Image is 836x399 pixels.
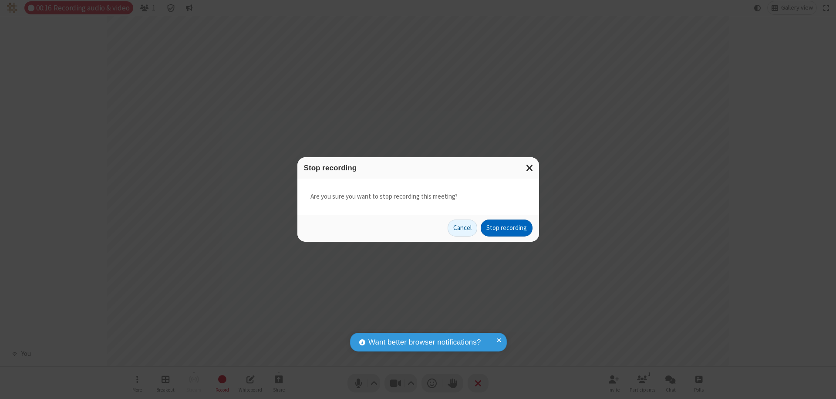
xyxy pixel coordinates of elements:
div: Are you sure you want to stop recording this meeting? [297,179,539,215]
span: Want better browser notifications? [368,337,481,348]
button: Close modal [521,157,539,179]
button: Stop recording [481,220,533,237]
button: Cancel [448,220,477,237]
h3: Stop recording [304,164,533,172]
